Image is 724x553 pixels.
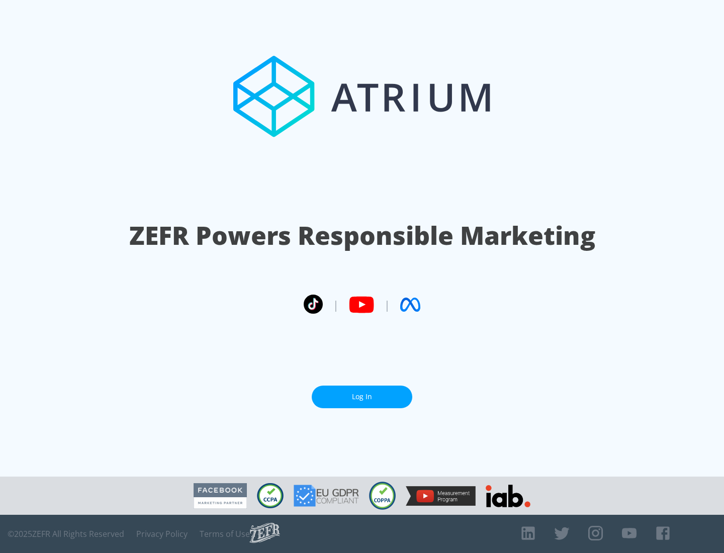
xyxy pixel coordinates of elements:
img: COPPA Compliant [369,482,396,510]
h1: ZEFR Powers Responsible Marketing [129,218,595,253]
span: © 2025 ZEFR All Rights Reserved [8,529,124,539]
span: | [384,297,390,312]
img: GDPR Compliant [294,485,359,507]
a: Privacy Policy [136,529,188,539]
a: Terms of Use [200,529,250,539]
img: YouTube Measurement Program [406,486,476,506]
a: Log In [312,386,412,408]
img: IAB [486,485,530,507]
img: Facebook Marketing Partner [194,483,247,509]
img: CCPA Compliant [257,483,284,508]
span: | [333,297,339,312]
